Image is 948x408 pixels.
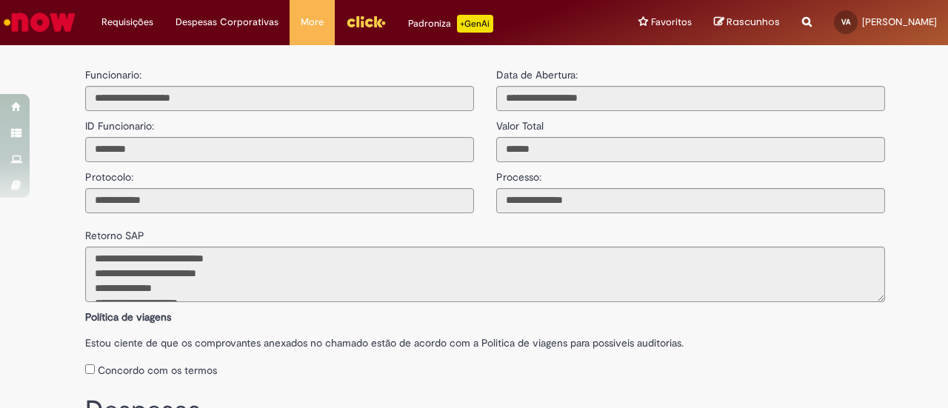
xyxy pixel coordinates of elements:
[98,363,217,378] label: Concordo com os termos
[85,111,154,133] label: ID Funcionario:
[651,15,692,30] span: Favoritos
[85,310,171,324] b: Política de viagens
[346,10,386,33] img: click_logo_yellow_360x200.png
[1,7,78,37] img: ServiceNow
[301,15,324,30] span: More
[862,16,937,28] span: [PERSON_NAME]
[727,15,780,29] span: Rascunhos
[714,16,780,30] a: Rascunhos
[85,221,144,243] label: Retorno SAP
[85,162,133,184] label: Protocolo:
[101,15,153,30] span: Requisições
[457,15,493,33] p: +GenAi
[85,328,885,350] label: Estou ciente de que os comprovantes anexados no chamado estão de acordo com a Politica de viagens...
[85,67,141,82] label: Funcionario:
[841,17,850,27] span: VA
[496,67,578,82] label: Data de Abertura:
[176,15,278,30] span: Despesas Corporativas
[408,15,493,33] div: Padroniza
[496,162,541,184] label: Processo:
[496,111,544,133] label: Valor Total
